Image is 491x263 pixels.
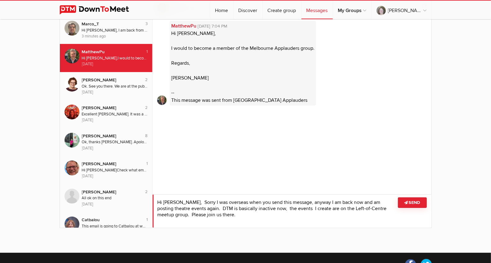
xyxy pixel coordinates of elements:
div: [DATE] [82,89,148,95]
img: cropped.jpg [157,96,167,105]
div: Ok, thanks [PERSON_NAME]. Apologies for the [DEMOGRAPHIC_DATA]. Let me know if they don’t have ro... [82,139,148,145]
div: 3 minutes ago [82,33,148,39]
div: Hi [PERSON_NAME] Check what email you are using. I am sending this to your original account at do... [82,167,148,173]
div: 1 [138,161,148,167]
span: Hi [PERSON_NAME], I would to become a member of the Melbourne Applauders group. Regards, [PERSON_... [171,30,315,103]
img: Daphne [65,105,79,119]
img: DownToMeet [60,5,139,15]
img: Helen S [65,77,79,92]
a: MatthewPu[DATE] 7:04 PM [171,22,315,30]
div: [DATE] [82,173,148,179]
img: Catbalou [65,217,79,231]
div: [PERSON_NAME] [82,189,139,196]
a: Discover [234,1,262,19]
div: Hi [PERSON_NAME], I am back from [GEOGRAPHIC_DATA] and am posting theatre events again. DTM is ba... [82,28,148,33]
img: MatthewPu [65,49,79,63]
a: [PERSON_NAME] [372,1,431,19]
a: Helen B 8 [PERSON_NAME] Ok, thanks [PERSON_NAME]. Apologies for the [DEMOGRAPHIC_DATA]. Let me kn... [65,133,148,151]
a: Daphne 2 [PERSON_NAME] Excellent [PERSON_NAME]. It was a really good movie with subtle acting. I ... [65,105,148,123]
div: [DATE] [82,145,148,151]
div: All ok on this end [82,195,148,201]
div: 8 [138,133,148,139]
a: Helen S 2 [PERSON_NAME] Ok. See you there. We are at the pub. Table 15 and 16 if you are early.Ch... [65,77,148,95]
a: Catbalou 1 Catbalou This email is going to Catbalou at whichever email you registered to join.--T... [65,217,148,235]
div: This email is going to Catbalou at whichever email you registered to join. -- This message was se... [82,223,148,229]
a: Michael Mariani 1 [PERSON_NAME] Hi [PERSON_NAME]Check what email you are using. I am sending this... [65,161,148,179]
div: [PERSON_NAME] [82,77,139,84]
img: Cathryn Levvey [65,189,79,204]
div: Hi [PERSON_NAME], I would to become a member of the Melbourne Applauders group. Regards, [PERSON_... [82,55,148,61]
a: Create group [263,1,301,19]
a: Cathryn Levvey 2 [PERSON_NAME] All ok on this end [DATE] [65,189,148,207]
div: 2 [138,105,148,111]
a: Marco_T 3 Marco_T Hi [PERSON_NAME], I am back from [GEOGRAPHIC_DATA] and am posting theatre event... [65,21,148,39]
div: [DATE] [82,117,148,123]
div: 1 [138,217,148,223]
a: Home [210,1,233,19]
div: Catbalou [82,217,139,223]
img: Marco_T [65,21,79,36]
div: Excellent [PERSON_NAME]. It was a really good movie with subtle acting. I totally recommend it. [... [82,111,148,117]
div: [PERSON_NAME] [82,133,139,140]
div: [DATE] [82,201,148,207]
a: Messages [301,1,333,19]
div: [DATE] [82,61,148,67]
img: Helen B [65,133,79,148]
div: 3 [138,21,148,27]
a: My Groups [333,1,371,19]
span: [DATE] 7:04 PM [196,23,227,30]
div: 1 [138,49,148,55]
div: 2 [138,189,148,195]
button: Send [398,197,427,208]
div: 2 [138,77,148,83]
div: [PERSON_NAME] [82,161,139,167]
a: MatthewPu 1 MatthewPu Hi [PERSON_NAME],I would to become a member of the Melbourne Applauders gro... [65,49,148,67]
div: Marco_T [82,21,139,28]
div: MatthewPu [82,49,139,55]
div: Ok. See you there. We are at the pub. Table 15 and 16 if you are early. Cheers [PERSON_NAME] [82,84,148,89]
div: [PERSON_NAME] [82,105,139,111]
img: Michael Mariani [65,161,79,175]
